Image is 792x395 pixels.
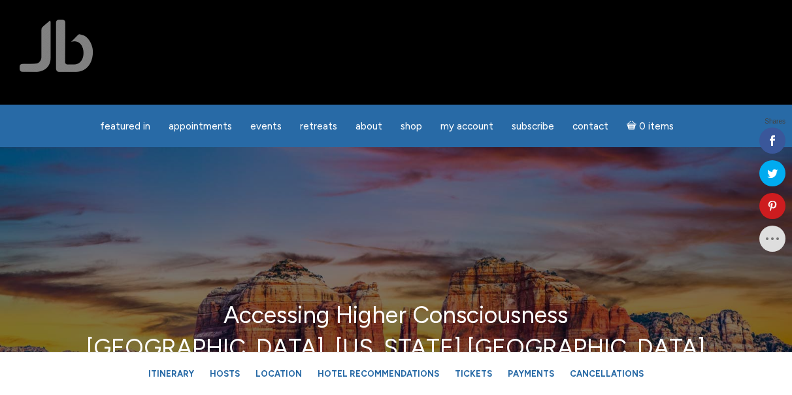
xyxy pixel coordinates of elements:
[401,120,422,132] span: Shop
[563,362,650,385] a: Cancellations
[249,362,308,385] a: Location
[440,120,493,132] span: My Account
[348,114,390,139] a: About
[142,362,201,385] a: Itinerary
[311,362,446,385] a: Hotel Recommendations
[765,118,785,125] span: Shares
[512,120,554,132] span: Subscribe
[92,114,158,139] a: featured in
[448,362,499,385] a: Tickets
[300,120,337,132] span: Retreats
[20,20,93,72] img: Jamie Butler. The Everyday Medium
[619,112,682,139] a: Cart0 items
[501,362,561,385] a: Payments
[639,122,674,131] span: 0 items
[627,120,639,132] i: Cart
[203,362,246,385] a: Hosts
[292,114,345,139] a: Retreats
[100,120,150,132] span: featured in
[565,114,616,139] a: Contact
[161,114,240,139] a: Appointments
[504,114,562,139] a: Subscribe
[242,114,289,139] a: Events
[169,120,232,132] span: Appointments
[572,120,608,132] span: Contact
[250,120,282,132] span: Events
[355,120,382,132] span: About
[393,114,430,139] a: Shop
[433,114,501,139] a: My Account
